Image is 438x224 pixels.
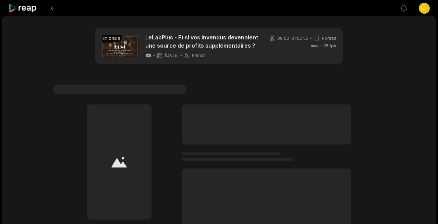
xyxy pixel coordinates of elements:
span: French [192,53,206,58]
span: Portrait [322,35,336,41]
span: [DATE] [165,53,179,58]
span: fps [329,43,336,48]
a: LeLabPlus - Et si vos invendus devenaient une source de profits supplémentaires ? [145,33,261,50]
span: 00:00 - 01:06:56 [277,35,308,41]
span: #1 Lorem ipsum dolor sit amet consecteturs [53,85,186,94]
span: 25 [324,43,336,49]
